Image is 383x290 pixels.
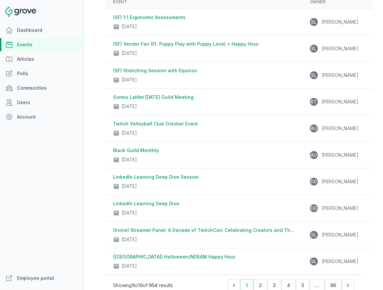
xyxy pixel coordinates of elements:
span: [PERSON_NAME] [322,72,358,78]
a: Twitch Volleyball Club October Event [113,121,198,126]
span: SL [311,20,316,24]
div: [DATE] [122,50,137,56]
a: Black Guild Monthly [113,147,159,153]
span: SL [311,259,316,264]
a: (SF) Vendor Fair (Ft. Puppy Play with Puppy Love) + Happy Hour [113,41,259,47]
a: (SF) Stretching Session with Equinox [113,68,197,73]
span: [PERSON_NAME] [322,125,358,131]
div: [DATE] [122,183,137,190]
span: AU [311,126,317,131]
div: [DATE] [122,210,137,216]
img: Grove [5,7,36,17]
div: [DATE] [122,77,137,83]
div: [DATE] [122,23,137,30]
div: [DATE] [122,236,137,243]
div: [DATE] [122,263,137,269]
a: Somos LatAm [DATE] Guild Meeting [113,94,194,100]
span: [PERSON_NAME] [322,232,358,237]
a: LinkedIn Learning Deep Dive [113,201,179,206]
span: [PERSON_NAME] [322,179,358,184]
span: 10 [138,282,143,288]
span: 1 [132,282,134,288]
span: DD [311,179,317,184]
span: [PERSON_NAME] [322,99,358,104]
div: [DATE] [122,156,137,163]
span: [PERSON_NAME] [322,152,358,158]
span: [PERSON_NAME] [322,258,358,264]
div: [DATE] [122,130,137,136]
a: (Irvine) Streamer Panel: A Decade of TwitchCon: Celebrating Creators and Th... [113,227,294,233]
span: AU [311,153,317,157]
div: [DATE] [122,103,137,110]
span: 954 [149,282,158,288]
span: SL [311,46,316,51]
span: [PERSON_NAME] [322,19,358,25]
a: (SF) 1:1 Ergonomic Assessments [113,14,185,20]
span: [PERSON_NAME] [322,46,358,51]
span: RT [311,100,317,104]
p: Showing to of results [113,282,173,289]
span: SL [311,233,316,237]
a: LinkedIn Learning Deep Dive Session [113,174,199,180]
a: ([GEOGRAPHIC_DATA]) Halloween/NDEAM Happy Hour [113,254,235,259]
span: [PERSON_NAME] [322,205,358,211]
span: DD [311,206,317,211]
span: SL [311,73,316,78]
